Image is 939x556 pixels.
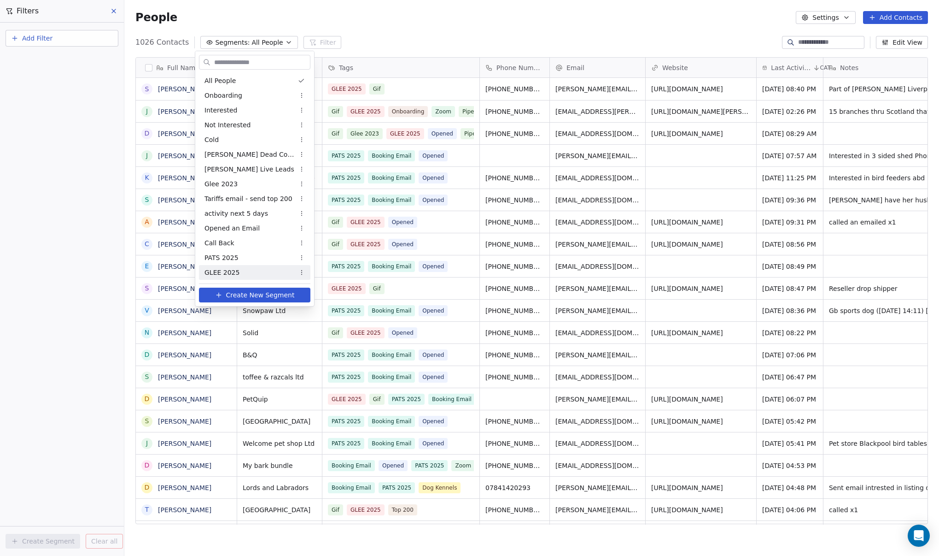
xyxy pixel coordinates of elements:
[199,288,310,302] button: Create New Segment
[204,106,237,115] span: Interested
[204,135,219,145] span: Cold
[204,253,239,263] span: PATS 2025
[226,290,295,300] span: Create New Segment
[204,268,239,278] span: GLEE 2025
[204,194,292,204] span: Tariffs email - send top 200
[204,179,238,189] span: Glee 2023
[204,76,236,86] span: All People
[204,150,295,160] span: [PERSON_NAME] Dead Contacts
[204,238,234,248] span: Call Back
[204,224,260,233] span: Opened an Email
[204,91,242,101] span: Onboarding
[204,120,251,130] span: Not Interested
[204,165,294,174] span: [PERSON_NAME] Live Leads
[199,73,310,280] div: Suggestions
[204,209,268,219] span: activity next 5 days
